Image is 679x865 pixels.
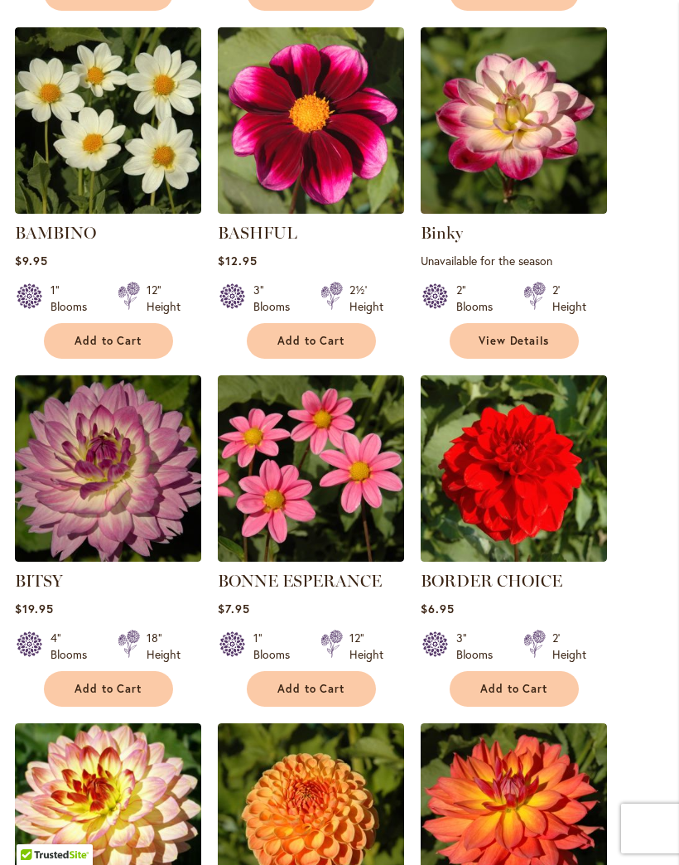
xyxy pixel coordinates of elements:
[15,375,201,562] img: BITSY
[349,630,383,663] div: 12" Height
[218,571,382,591] a: BONNE ESPERANCE
[218,549,404,565] a: BONNE ESPERANCE
[218,223,297,243] a: BASHFUL
[44,323,173,359] button: Add to Cart
[51,630,98,663] div: 4" Blooms
[218,375,404,562] img: BONNE ESPERANCE
[450,323,579,359] a: View Details
[247,671,376,707] button: Add to Cart
[15,201,201,217] a: BAMBINO
[147,282,181,315] div: 12" Height
[218,27,404,214] img: BASHFUL
[480,682,548,696] span: Add to Cart
[15,601,54,616] span: $19.95
[421,549,607,565] a: BORDER CHOICE
[218,253,258,268] span: $12.95
[218,201,404,217] a: BASHFUL
[44,671,173,707] button: Add to Cart
[421,27,607,214] img: Binky
[75,334,142,348] span: Add to Cart
[15,549,201,565] a: BITSY
[15,27,201,214] img: BAMBINO
[218,601,250,616] span: $7.95
[15,223,96,243] a: BAMBINO
[277,682,345,696] span: Add to Cart
[421,375,607,562] img: BORDER CHOICE
[75,682,142,696] span: Add to Cart
[421,253,607,268] p: Unavailable for the season
[456,282,503,315] div: 2" Blooms
[421,201,607,217] a: Binky
[456,630,503,663] div: 3" Blooms
[253,630,301,663] div: 1" Blooms
[552,630,586,663] div: 2' Height
[450,671,579,707] button: Add to Cart
[277,334,345,348] span: Add to Cart
[12,806,59,853] iframe: Launch Accessibility Center
[349,282,383,315] div: 2½' Height
[147,630,181,663] div: 18" Height
[253,282,301,315] div: 3" Blooms
[247,323,376,359] button: Add to Cart
[51,282,98,315] div: 1" Blooms
[421,601,455,616] span: $6.95
[421,571,562,591] a: BORDER CHOICE
[552,282,586,315] div: 2' Height
[421,223,463,243] a: Binky
[15,571,63,591] a: BITSY
[479,334,550,348] span: View Details
[15,253,48,268] span: $9.95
